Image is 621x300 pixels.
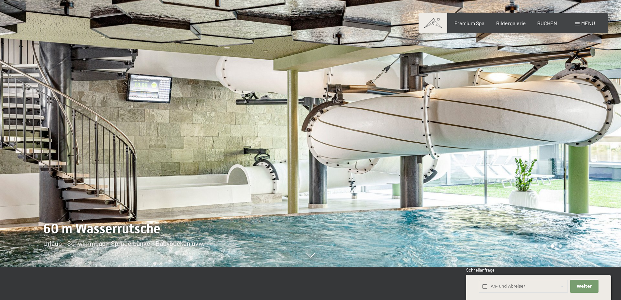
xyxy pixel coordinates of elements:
[581,20,595,26] span: Menü
[567,244,570,248] div: Carousel Page 5
[570,280,598,293] button: Weiter
[559,244,562,248] div: Carousel Page 4
[591,244,595,248] div: Carousel Page 8
[496,20,526,26] a: Bildergalerie
[551,244,554,248] div: Carousel Page 3 (Current Slide)
[466,267,495,273] span: Schnellanfrage
[534,244,538,248] div: Carousel Page 1
[454,20,484,26] a: Premium Spa
[577,283,592,289] span: Weiter
[542,244,546,248] div: Carousel Page 2
[583,244,587,248] div: Carousel Page 7
[532,244,595,248] div: Carousel Pagination
[575,244,579,248] div: Carousel Page 6
[537,20,557,26] a: BUCHEN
